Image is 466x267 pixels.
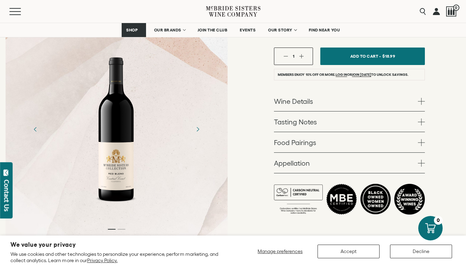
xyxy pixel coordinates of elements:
[193,23,232,37] a: JOIN THE CLUB
[154,28,181,33] span: OUR BRANDS
[263,23,301,37] a: OUR STORY
[117,229,125,230] li: Page dot 2
[453,5,459,11] span: 0
[240,28,255,33] span: EVENTS
[108,229,115,230] li: Page dot 1
[150,23,190,37] a: OUR BRANDS
[304,23,345,37] a: FIND NEAR YOU
[274,132,425,152] a: Food Pairings
[320,48,425,65] button: Add To Cart - $18.99
[274,111,425,132] a: Tasting Notes
[352,73,371,77] a: join [DATE]
[87,258,117,263] a: Privacy Policy.
[10,251,231,264] p: We use cookies and other technologies to personalize your experience, perform marketing, and coll...
[9,8,35,15] button: Mobile Menu Trigger
[434,216,443,225] div: 0
[336,73,347,77] a: Log in
[318,245,380,258] button: Accept
[390,245,452,258] button: Decline
[350,51,381,61] span: Add To Cart -
[122,23,146,37] a: SHOP
[258,248,303,254] span: Manage preferences
[189,120,207,138] button: Next
[293,54,295,58] span: 1
[10,242,231,248] h2: We value your privacy
[3,180,10,211] div: Contact Us
[235,23,260,37] a: EVENTS
[198,28,228,33] span: JOIN THE CLUB
[274,91,425,111] a: Wine Details
[253,245,307,258] button: Manage preferences
[382,51,395,61] span: $18.99
[309,28,340,33] span: FIND NEAR YOU
[26,120,45,138] button: Previous
[268,28,292,33] span: OUR STORY
[274,69,425,80] li: Members enjoy 10% off or more. or to unlock savings.
[274,153,425,173] a: Appellation
[126,28,138,33] span: SHOP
